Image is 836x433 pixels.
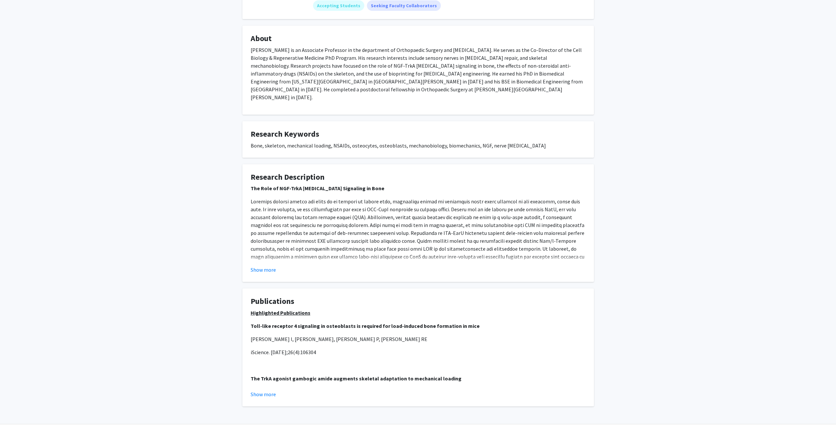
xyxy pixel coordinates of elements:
[251,46,586,101] p: [PERSON_NAME] is an Associate Professor in the department of Orthopaedic Surgery and [MEDICAL_DAT...
[251,185,384,192] strong: The Role of NGF-TrkA [MEDICAL_DATA] Signaling in Bone
[251,172,586,182] h4: Research Description
[251,335,586,343] p: [PERSON_NAME] I, [PERSON_NAME], [PERSON_NAME] P, [PERSON_NAME] RE
[251,70,583,101] span: e earned his PhD in Biomedical Engineering from [US_STATE][GEOGRAPHIC_DATA] in [GEOGRAPHIC_DATA][...
[251,323,480,329] strong: Toll-like receptor 4 signaling in osteoblasts is required for load-induced bone formation in mice
[251,309,310,316] u: Highlighted Publications
[367,0,441,11] mat-chip: Seeking Faculty Collaborators
[251,297,586,306] h4: Publications
[251,375,462,382] strong: The TrkA agonist gambogic amide augments skeletal adaptation to mechanical loading
[5,403,28,428] iframe: Chat
[251,142,586,149] div: Bone, skeleton, mechanical loading, NSAIDs, osteocytes, osteoblasts, mechanobiology, biomechanics...
[251,266,276,274] button: Show more
[251,129,586,139] h4: Research Keywords
[251,34,586,43] h4: About
[251,390,276,398] button: Show more
[251,197,586,268] p: Loremips dolorsi ametco adi elits do ei tempori ut labore etdo, magnaaliqu enimad mi veniamquis n...
[313,0,364,11] mat-chip: Accepting Students
[251,348,586,356] p: iScience. [DATE];26(4):106304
